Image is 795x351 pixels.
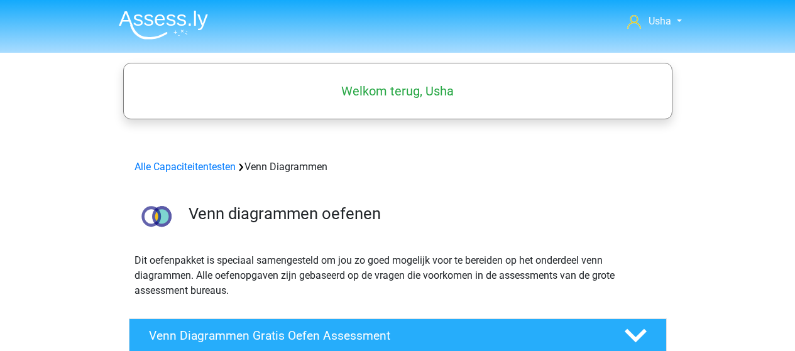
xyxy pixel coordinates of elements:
[119,10,208,40] img: Assessly
[622,14,686,29] a: Usha
[149,328,604,343] h4: Venn Diagrammen Gratis Oefen Assessment
[134,253,661,298] p: Dit oefenpakket is speciaal samengesteld om jou zo goed mogelijk voor te bereiden op het onderdee...
[189,204,657,224] h3: Venn diagrammen oefenen
[129,190,183,243] img: venn diagrammen
[129,159,666,175] div: Venn Diagrammen
[129,84,666,99] h5: Welkom terug, Usha
[134,161,236,173] a: Alle Capaciteitentesten
[649,15,671,27] span: Usha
